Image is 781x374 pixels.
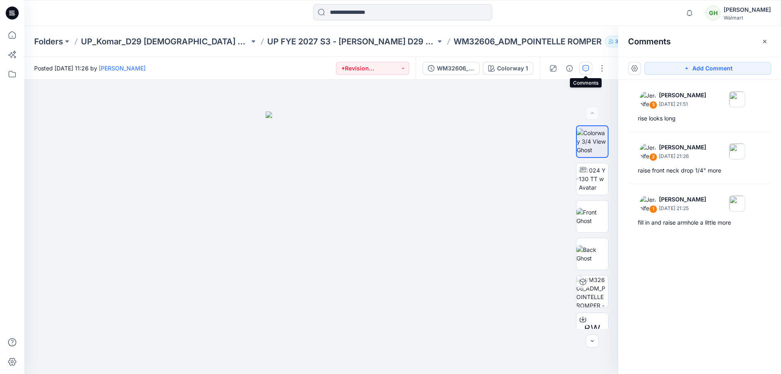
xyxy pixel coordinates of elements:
[437,64,474,73] div: WM32606_ADM_POINTELLE ROMPER_REV1
[423,62,480,75] button: WM32606_ADM_POINTELLE ROMPER_REV1
[605,36,632,47] button: 36
[576,208,608,225] img: Front Ghost
[81,36,249,47] a: UP_Komar_D29 [DEMOGRAPHIC_DATA] Sleep
[563,62,576,75] button: Details
[615,37,622,46] p: 36
[576,245,608,262] img: Back Ghost
[659,100,706,108] p: [DATE] 21:51
[659,204,706,212] p: [DATE] 21:25
[649,205,657,213] div: 1
[577,129,608,154] img: Colorway 3/4 View Ghost
[497,64,528,73] div: Colorway 1
[584,322,600,336] span: BW
[659,195,706,204] p: [PERSON_NAME]
[639,91,656,107] img: Jennifer Yerkes
[639,143,656,160] img: Jennifer Yerkes
[724,5,771,15] div: [PERSON_NAME]
[99,65,146,72] a: [PERSON_NAME]
[638,218,761,227] div: fill in and raise armhole a little more
[579,166,608,192] img: 2024 Y 130 TT w Avatar
[638,166,761,175] div: raise front neck drop 1/4" more
[267,36,436,47] a: UP FYE 2027 S3 - [PERSON_NAME] D29 [DEMOGRAPHIC_DATA] Sleepwear
[34,36,63,47] a: Folders
[644,62,771,75] button: Add Comment
[659,142,706,152] p: [PERSON_NAME]
[659,152,706,160] p: [DATE] 21:26
[483,62,533,75] button: Colorway 1
[724,15,771,21] div: Walmart
[659,90,706,100] p: [PERSON_NAME]
[649,153,657,161] div: 2
[628,37,671,46] h2: Comments
[638,114,761,123] div: rise looks long
[639,195,656,212] img: Jennifer Yerkes
[706,6,720,20] div: GH
[454,36,602,47] p: WM32606_ADM_POINTELLE ROMPER
[576,276,608,307] img: WM32606_ADM_POINTELLE ROMPER -REV1 Colorway 1
[34,64,146,72] span: Posted [DATE] 11:26 by
[649,101,657,109] div: 3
